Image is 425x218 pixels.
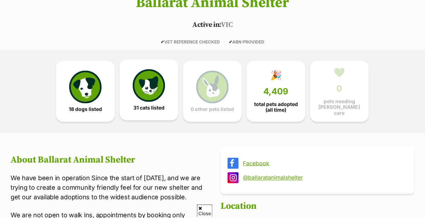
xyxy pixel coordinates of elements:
span: total pets adopted (all time) [253,101,299,113]
div: 💚 [334,67,345,78]
a: @ballaratanimalshelter [243,175,405,181]
p: We have been in operation Since the start of [DATE], and we are trying to create a community frie... [11,173,204,202]
span: 0 [337,84,342,94]
a: Facebook [243,160,405,166]
a: 18 dogs listed [56,61,115,122]
a: 🎉 4,409 total pets adopted (all time) [247,61,305,122]
img: petrescue-icon-eee76f85a60ef55c4a1927667547b313a7c0e82042636edf73dce9c88f694885.svg [69,71,102,103]
span: 18 dogs listed [69,106,102,112]
h2: Location [221,201,414,212]
span: 31 cats listed [133,105,164,111]
img: cat-icon-068c71abf8fe30c970a85cd354bc8e23425d12f6e8612795f06af48be43a487a.svg [133,69,165,102]
img: bunny-icon-b786713a4a21a2fe6d13e954f4cb29d131f1b31f8a74b52ca2c6d2999bc34bbe.svg [196,71,229,103]
div: 🎉 [270,70,282,81]
span: 4,409 [264,87,289,96]
a: 0 other pets listed [183,61,242,122]
h2: About Ballarat Animal Shelter [11,155,204,165]
span: ABN PROVIDED [229,39,264,45]
span: 0 other pets listed [191,106,234,112]
span: VET REFERENCE CHECKED [161,39,220,45]
span: Close [197,205,212,217]
span: Active in: [192,20,221,29]
a: 31 cats listed [120,60,178,120]
span: pets needing [PERSON_NAME] care [316,99,363,116]
icon: ✔ [229,39,232,45]
a: 💚 0 pets needing [PERSON_NAME] care [310,61,369,122]
icon: ✔ [161,39,164,45]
